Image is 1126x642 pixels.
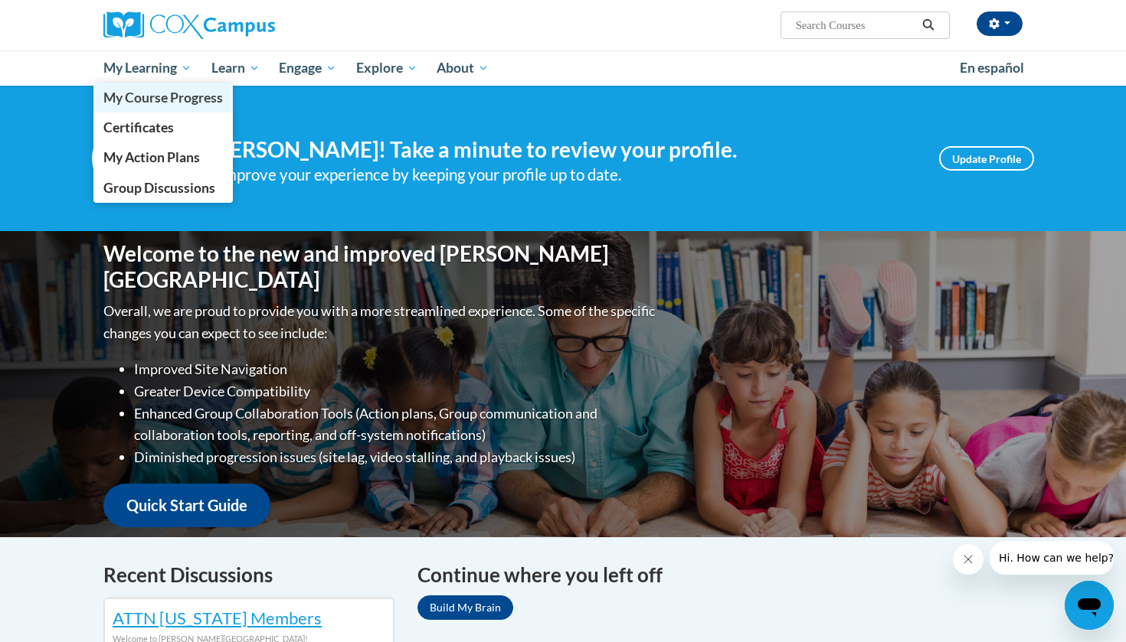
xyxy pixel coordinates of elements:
[93,142,233,172] a: My Action Plans
[134,446,659,468] li: Diminished progression issues (site lag, video stalling, and playback issues)
[93,51,201,86] a: My Learning
[417,560,1023,590] h4: Continue where you left off
[103,484,270,527] a: Quick Start Guide
[794,16,917,34] input: Search Courses
[211,59,260,77] span: Learn
[93,83,233,112] a: My Course Progress
[92,124,161,193] img: Profile Image
[103,300,659,344] p: Overall, we are proud to provide you with a more streamlined experience. Some of the specific cha...
[134,358,659,380] li: Improved Site Navigation
[103,11,394,39] a: Cox Campus
[184,137,916,163] h4: Hi [PERSON_NAME]! Take a minute to review your profile.
[269,51,346,86] a: Engage
[103,90,223,106] span: My Course Progress
[1065,581,1114,630] iframe: Button to launch messaging window
[437,59,489,77] span: About
[103,59,191,77] span: My Learning
[93,112,233,142] a: Certificates
[990,541,1114,575] iframe: Message from company
[356,59,417,77] span: Explore
[279,59,336,77] span: Engage
[93,173,233,203] a: Group Discussions
[417,595,513,620] a: Build My Brain
[103,149,200,165] span: My Action Plans
[134,402,659,447] li: Enhanced Group Collaboration Tools (Action plans, Group communication and collaboration tools, re...
[103,180,215,196] span: Group Discussions
[953,544,984,575] iframe: Close message
[103,560,394,590] h4: Recent Discussions
[427,51,499,86] a: About
[917,16,940,34] button: Search
[103,11,275,39] img: Cox Campus
[103,119,174,135] span: Certificates
[950,52,1034,84] a: En español
[103,241,659,292] h1: Welcome to the new and improved [PERSON_NAME][GEOGRAPHIC_DATA]
[960,60,1024,76] span: En español
[134,380,659,402] li: Greater Device Compatibility
[346,51,427,86] a: Explore
[80,51,1046,86] div: Main menu
[977,11,1023,36] button: Account Settings
[184,162,916,187] div: Help improve your experience by keeping your profile up to date.
[113,608,322,628] a: ATTN [US_STATE] Members
[939,146,1034,171] a: Update Profile
[201,51,270,86] a: Learn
